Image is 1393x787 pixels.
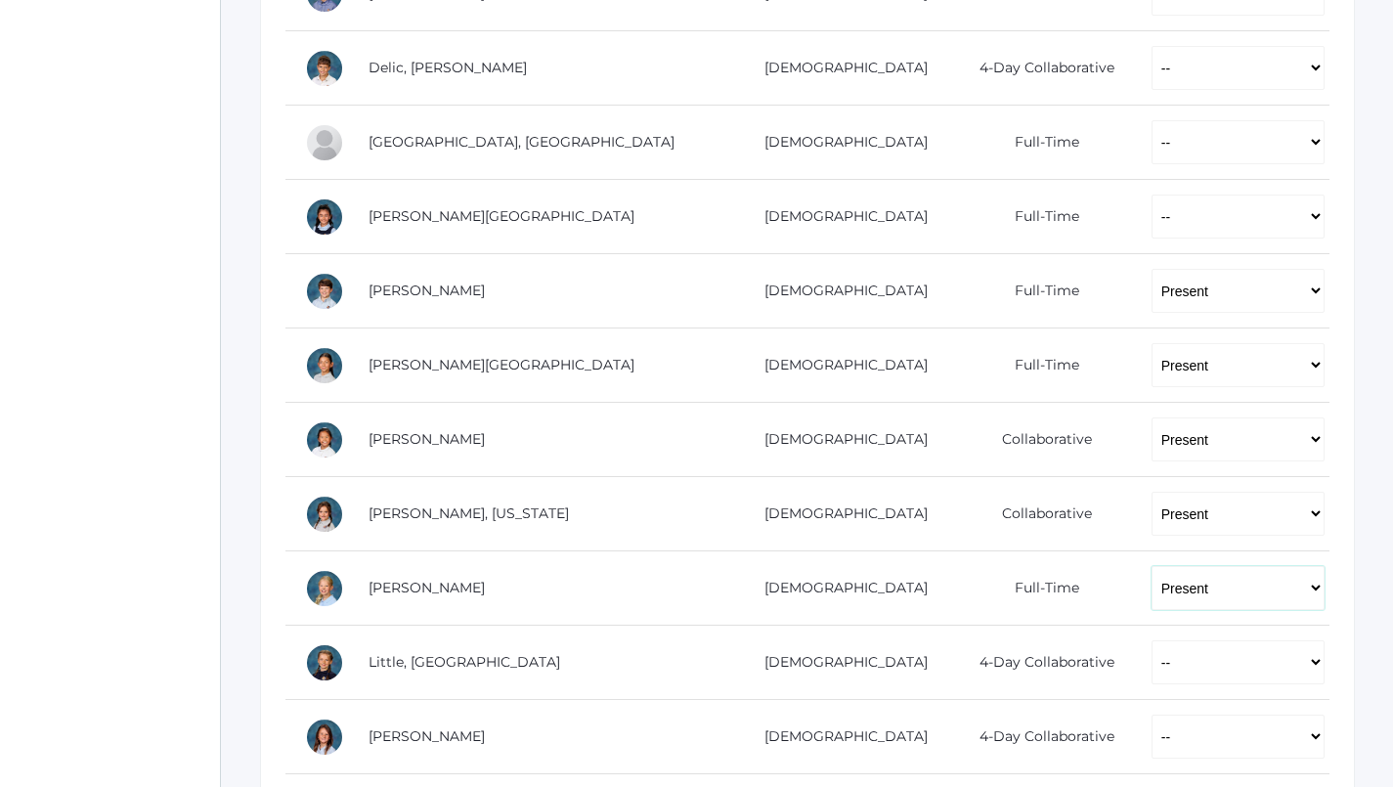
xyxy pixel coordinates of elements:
a: [GEOGRAPHIC_DATA], [GEOGRAPHIC_DATA] [369,133,675,151]
td: [DEMOGRAPHIC_DATA] [731,254,948,328]
div: Victoria Harutyunyan [305,197,344,237]
div: Maggie Oram [305,718,344,757]
div: Chloe Lewis [305,569,344,608]
a: [PERSON_NAME] [369,282,485,299]
a: [PERSON_NAME] [369,727,485,745]
a: [PERSON_NAME] [369,579,485,596]
div: Lila Lau [305,420,344,459]
a: Delic, [PERSON_NAME] [369,59,527,76]
td: [DEMOGRAPHIC_DATA] [731,626,948,700]
div: Savannah Little [305,643,344,682]
a: Little, [GEOGRAPHIC_DATA] [369,653,560,671]
td: 4-Day Collaborative [947,700,1131,774]
td: [DEMOGRAPHIC_DATA] [731,328,948,403]
a: [PERSON_NAME][GEOGRAPHIC_DATA] [369,356,634,373]
div: Georgia Lee [305,495,344,534]
td: Collaborative [947,477,1131,551]
div: William Hibbard [305,272,344,311]
td: [DEMOGRAPHIC_DATA] [731,403,948,477]
div: Sofia La Rosa [305,346,344,385]
td: Full-Time [947,328,1131,403]
a: [PERSON_NAME] [369,430,485,448]
td: [DEMOGRAPHIC_DATA] [731,31,948,106]
td: [DEMOGRAPHIC_DATA] [731,700,948,774]
td: [DEMOGRAPHIC_DATA] [731,551,948,626]
td: [DEMOGRAPHIC_DATA] [731,477,948,551]
td: Full-Time [947,254,1131,328]
td: 4-Day Collaborative [947,626,1131,700]
div: Easton Ferris [305,123,344,162]
td: [DEMOGRAPHIC_DATA] [731,106,948,180]
td: Full-Time [947,180,1131,254]
td: Full-Time [947,551,1131,626]
a: [PERSON_NAME][GEOGRAPHIC_DATA] [369,207,634,225]
td: [DEMOGRAPHIC_DATA] [731,180,948,254]
a: [PERSON_NAME], [US_STATE] [369,504,569,522]
div: Luka Delic [305,49,344,88]
td: Collaborative [947,403,1131,477]
td: 4-Day Collaborative [947,31,1131,106]
td: Full-Time [947,106,1131,180]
